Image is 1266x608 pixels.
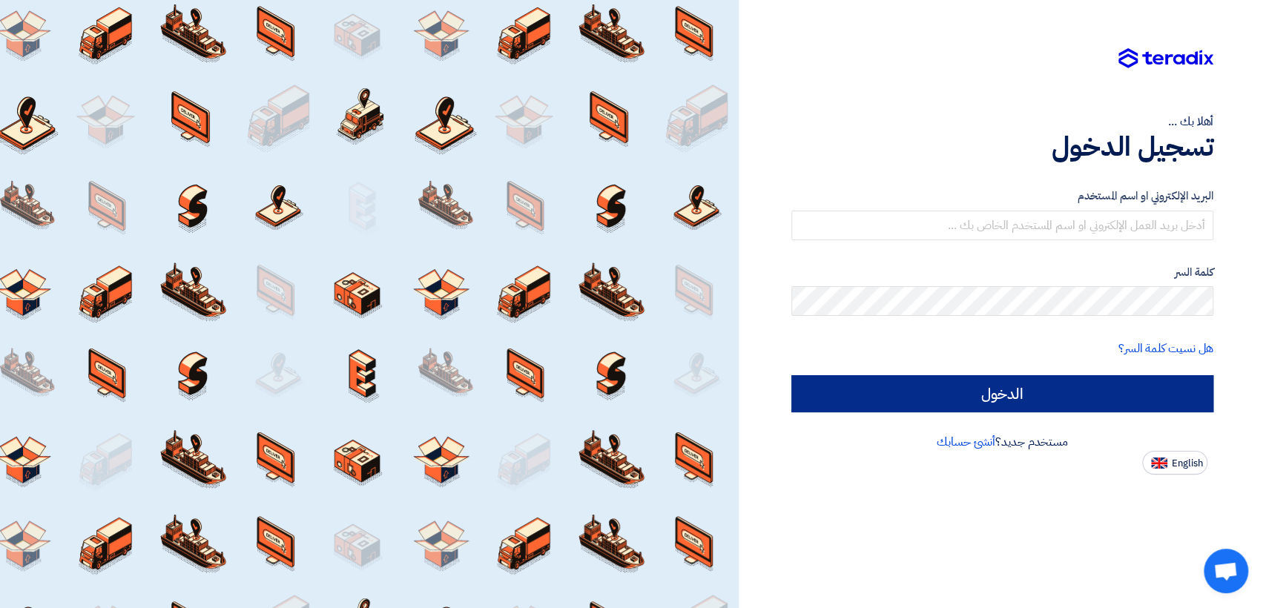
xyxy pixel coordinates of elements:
h1: تسجيل الدخول [791,130,1213,163]
a: هل نسيت كلمة السر؟ [1118,340,1213,357]
label: كلمة السر [791,264,1213,281]
div: مستخدم جديد؟ [791,433,1213,451]
div: أهلا بك ... [791,113,1213,130]
div: Open chat [1204,549,1248,593]
img: en-US.png [1151,457,1167,469]
label: البريد الإلكتروني او اسم المستخدم [791,188,1213,205]
input: الدخول [791,375,1213,412]
button: English [1142,451,1207,475]
img: Teradix logo [1118,48,1213,69]
a: أنشئ حسابك [937,433,995,451]
span: English [1172,458,1203,469]
input: أدخل بريد العمل الإلكتروني او اسم المستخدم الخاص بك ... [791,211,1213,240]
